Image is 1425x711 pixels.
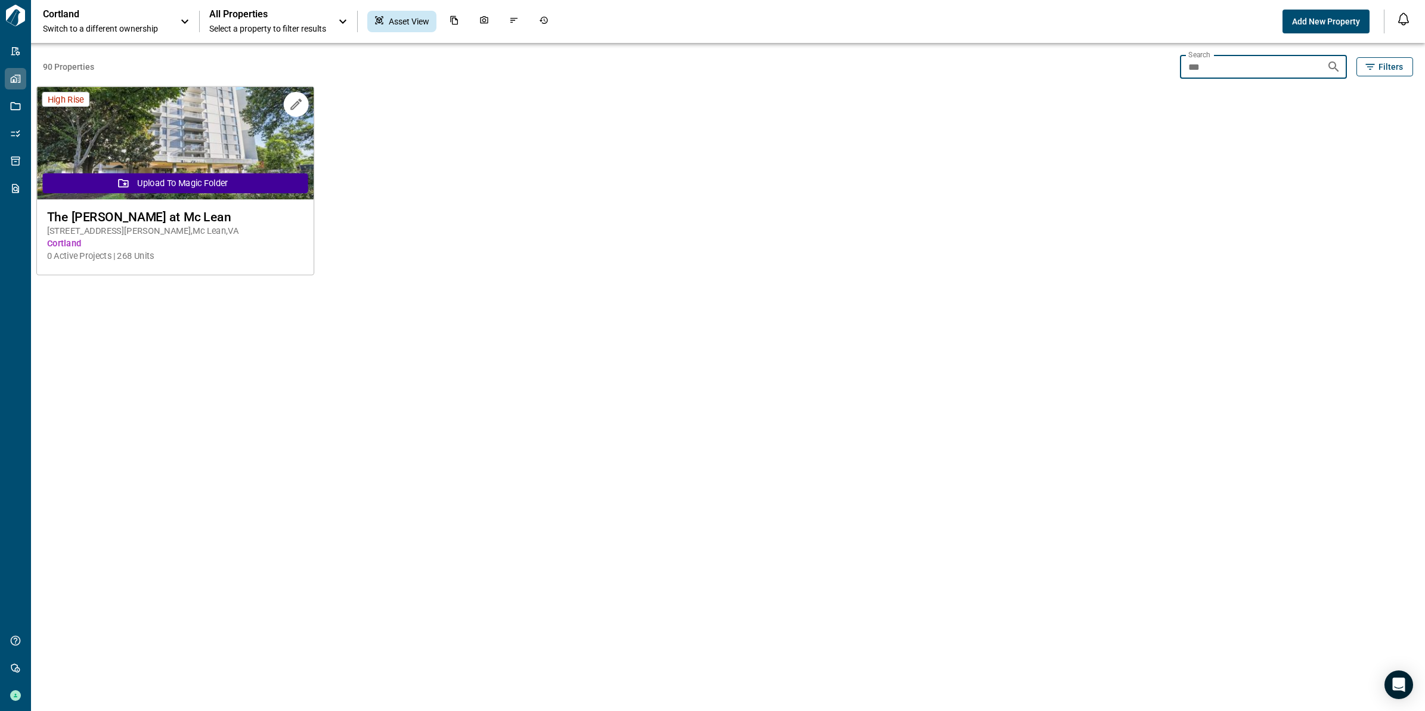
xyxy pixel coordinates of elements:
[47,209,303,224] span: The [PERSON_NAME] at Mc Lean
[47,237,303,250] span: Cortland
[47,250,303,262] span: 0 Active Projects | 268 Units
[209,8,326,20] span: All Properties
[43,23,168,35] span: Switch to a different ownership
[1188,50,1210,60] label: Search
[502,11,526,32] div: Issues & Info
[42,173,308,193] button: Upload to Magic Folder
[367,11,436,32] div: Asset View
[1282,10,1370,33] button: Add New Property
[1394,10,1413,29] button: Open notification feed
[532,11,556,32] div: Job History
[1292,16,1360,27] span: Add New Property
[472,11,496,32] div: Photos
[43,61,1175,73] span: 90 Properties
[43,8,150,20] p: Cortland
[37,87,314,200] img: property-asset
[48,94,84,105] span: High Rise
[1378,61,1403,73] span: Filters
[442,11,466,32] div: Documents
[47,225,303,237] span: [STREET_ADDRESS][PERSON_NAME] , Mc Lean , VA
[1356,57,1413,76] button: Filters
[209,23,326,35] span: Select a property to filter results
[1384,670,1413,699] div: Open Intercom Messenger
[389,16,429,27] span: Asset View
[1322,55,1346,79] button: Search properties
